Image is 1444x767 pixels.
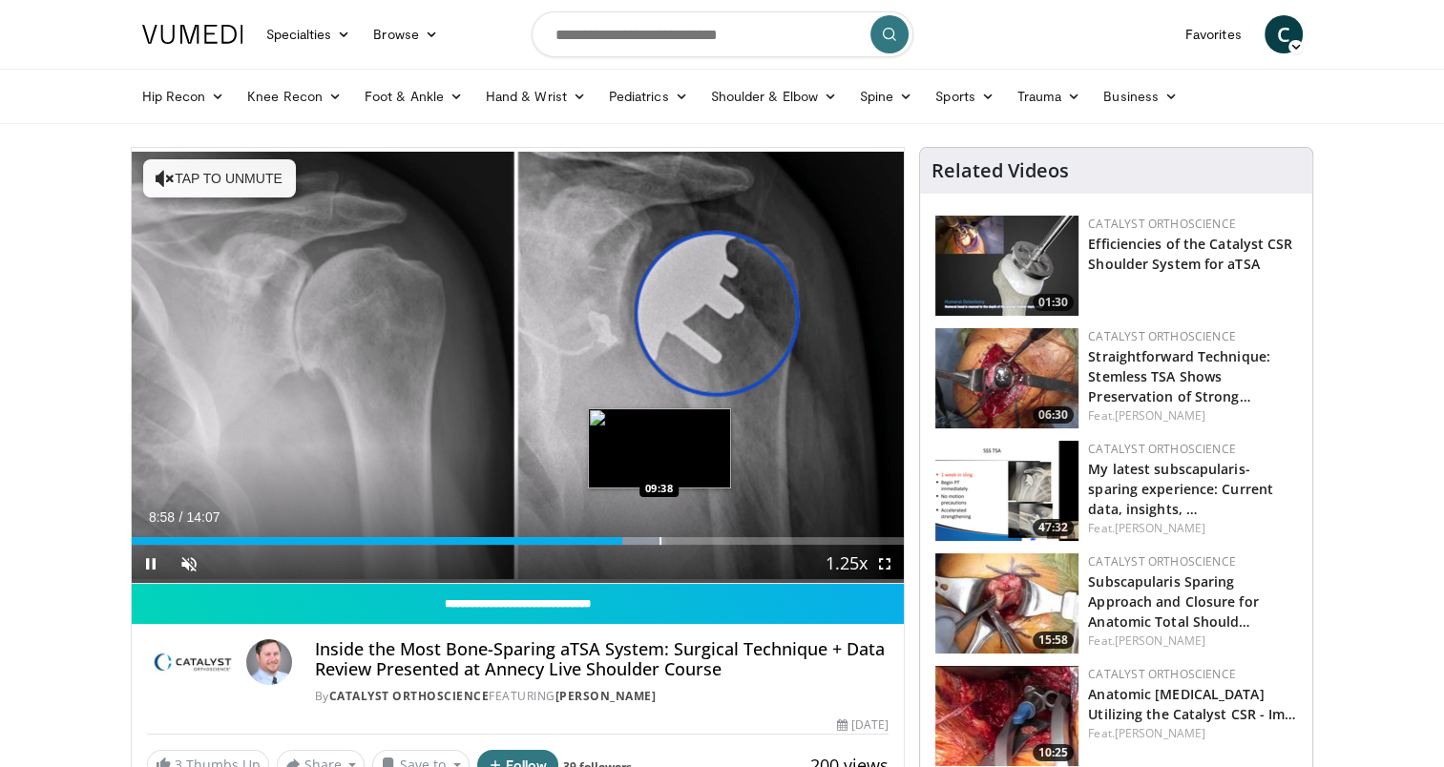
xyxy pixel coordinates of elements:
[1088,572,1258,631] a: Subscapularis Sparing Approach and Closure for Anatomic Total Should…
[1033,632,1074,649] span: 15:58
[1115,520,1205,536] a: [PERSON_NAME]
[1088,407,1297,425] div: Feat.
[1115,407,1205,424] a: [PERSON_NAME]
[1033,294,1074,311] span: 01:30
[255,15,363,53] a: Specialties
[1088,328,1236,344] a: Catalyst OrthoScience
[132,537,905,545] div: Progress Bar
[1092,77,1189,115] a: Business
[848,77,924,115] a: Spine
[700,77,848,115] a: Shoulder & Elbow
[1265,15,1303,53] a: C
[935,666,1078,766] a: 10:25
[1006,77,1093,115] a: Trauma
[353,77,474,115] a: Foot & Ankle
[1033,519,1074,536] span: 47:32
[170,545,208,583] button: Unmute
[147,639,239,685] img: Catalyst OrthoScience
[1088,347,1270,405] a: Straightforward Technique: Stemless TSA Shows Preservation of Strong…
[179,509,183,525] span: /
[132,545,170,583] button: Pause
[837,716,889,734] div: [DATE]
[1115,725,1205,741] a: [PERSON_NAME]
[935,216,1078,316] img: fb133cba-ae71-4125-a373-0117bb5c96eb.150x105_q85_crop-smart_upscale.jpg
[1088,216,1236,232] a: Catalyst OrthoScience
[924,77,1006,115] a: Sports
[1088,441,1236,457] a: Catalyst OrthoScience
[935,666,1078,766] img: aa7eca85-88b8-4ced-9dae-f514ea8abfb1.150x105_q85_crop-smart_upscale.jpg
[142,25,243,44] img: VuMedi Logo
[362,15,450,53] a: Browse
[1088,460,1273,518] a: My latest subscapularis-sparing experience: Current data, insights, …
[935,553,1078,653] img: a86a4350-9e36-4b87-ae7e-92b128bbfe68.150x105_q85_crop-smart_upscale.jpg
[1088,725,1297,742] div: Feat.
[931,159,1069,182] h4: Related Videos
[935,328,1078,428] img: 9da787ca-2dfb-43c1-a0a8-351c907486d2.png.150x105_q85_crop-smart_upscale.png
[1088,666,1236,682] a: Catalyst OrthoScience
[935,553,1078,653] a: 15:58
[329,688,490,704] a: Catalyst OrthoScience
[532,11,913,57] input: Search topics, interventions
[935,216,1078,316] a: 01:30
[131,77,237,115] a: Hip Recon
[1088,520,1297,537] div: Feat.
[935,328,1078,428] a: 06:30
[866,545,904,583] button: Fullscreen
[315,688,889,705] div: By FEATURING
[597,77,700,115] a: Pediatrics
[1033,744,1074,761] span: 10:25
[935,441,1078,541] a: 47:32
[827,545,866,583] button: Playback Rate
[1088,685,1296,723] a: Anatomic [MEDICAL_DATA] Utilizing the Catalyst CSR - Im…
[149,509,175,525] span: 8:58
[555,688,657,704] a: [PERSON_NAME]
[474,77,597,115] a: Hand & Wrist
[186,509,220,525] span: 14:07
[1174,15,1253,53] a: Favorites
[132,148,905,584] video-js: Video Player
[1088,632,1297,650] div: Feat.
[1088,235,1292,273] a: Efficiencies of the Catalyst CSR Shoulder System for aTSA
[246,639,292,685] img: Avatar
[935,441,1078,541] img: 80373a9b-554e-45fa-8df5-19b638f02d60.png.150x105_q85_crop-smart_upscale.png
[143,159,296,197] button: Tap to unmute
[1033,406,1074,424] span: 06:30
[1115,632,1205,649] a: [PERSON_NAME]
[236,77,353,115] a: Knee Recon
[315,639,889,680] h4: Inside the Most Bone-Sparing aTSA System: Surgical Technique + Data Review Presented at Annecy Li...
[1088,553,1236,570] a: Catalyst OrthoScience
[588,408,731,488] img: image.jpeg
